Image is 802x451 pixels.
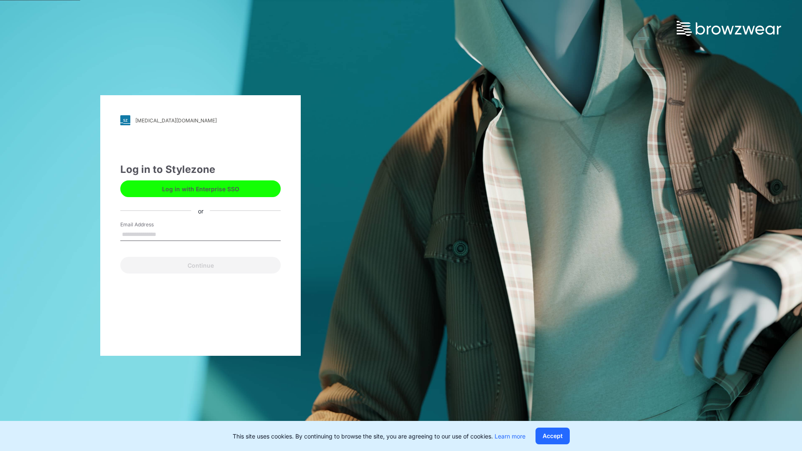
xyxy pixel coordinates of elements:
[120,115,281,125] a: [MEDICAL_DATA][DOMAIN_NAME]
[120,180,281,197] button: Log in with Enterprise SSO
[135,117,217,124] div: [MEDICAL_DATA][DOMAIN_NAME]
[191,206,210,215] div: or
[233,432,525,441] p: This site uses cookies. By continuing to browse the site, you are agreeing to our use of cookies.
[120,221,179,228] label: Email Address
[677,21,781,36] img: browzwear-logo.73288ffb.svg
[120,115,130,125] img: svg+xml;base64,PHN2ZyB3aWR0aD0iMjgiIGhlaWdodD0iMjgiIHZpZXdCb3g9IjAgMCAyOCAyOCIgZmlsbD0ibm9uZSIgeG...
[536,428,570,444] button: Accept
[495,433,525,440] a: Learn more
[120,162,281,177] div: Log in to Stylezone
